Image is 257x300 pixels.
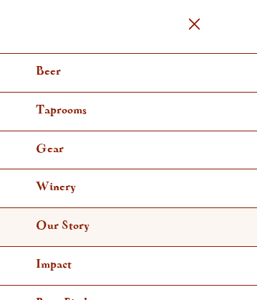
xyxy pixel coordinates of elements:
[36,105,87,116] span: Taprooms
[36,144,64,154] span: Gear
[187,10,202,40] a: Menu
[36,66,61,77] span: Beer
[36,182,76,192] span: Winery
[36,220,89,231] span: Our Story
[36,259,72,270] span: Impact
